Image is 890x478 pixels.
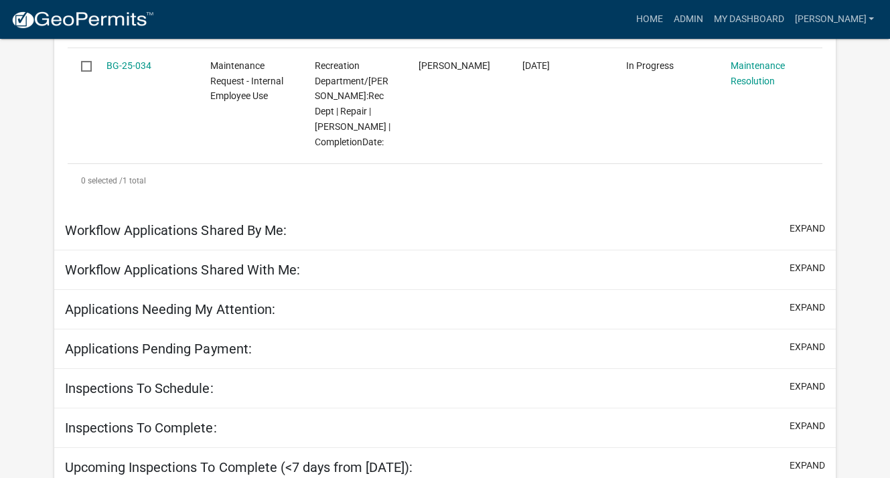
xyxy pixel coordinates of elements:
[210,60,283,102] span: Maintenance Request - Internal Employee Use
[419,60,490,71] span: Paul Metz
[68,164,822,197] div: 1 total
[630,7,668,32] a: Home
[65,341,251,357] h5: Applications Pending Payment:
[790,340,825,354] button: expand
[81,176,123,185] span: 0 selected /
[730,60,784,86] a: Maintenance Resolution
[65,459,412,475] h5: Upcoming Inspections To Complete (<7 days from [DATE]):
[65,222,286,238] h5: Workflow Applications Shared By Me:
[789,7,879,32] a: [PERSON_NAME]
[790,222,825,236] button: expand
[106,60,151,71] a: BG-25-034
[65,420,216,436] h5: Inspections To Complete:
[790,380,825,394] button: expand
[314,60,390,147] span: Recreation Department/Sammy Haggard:Rec Dept | Repair | Paul | CompletionDate:
[626,60,674,71] span: In Progress
[65,262,299,278] h5: Workflow Applications Shared With Me:
[708,7,789,32] a: My Dashboard
[790,301,825,315] button: expand
[790,459,825,473] button: expand
[668,7,708,32] a: Admin
[65,301,275,317] h5: Applications Needing My Attention:
[790,419,825,433] button: expand
[790,261,825,275] button: expand
[522,60,550,71] span: 07/28/2025
[65,380,213,396] h5: Inspections To Schedule:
